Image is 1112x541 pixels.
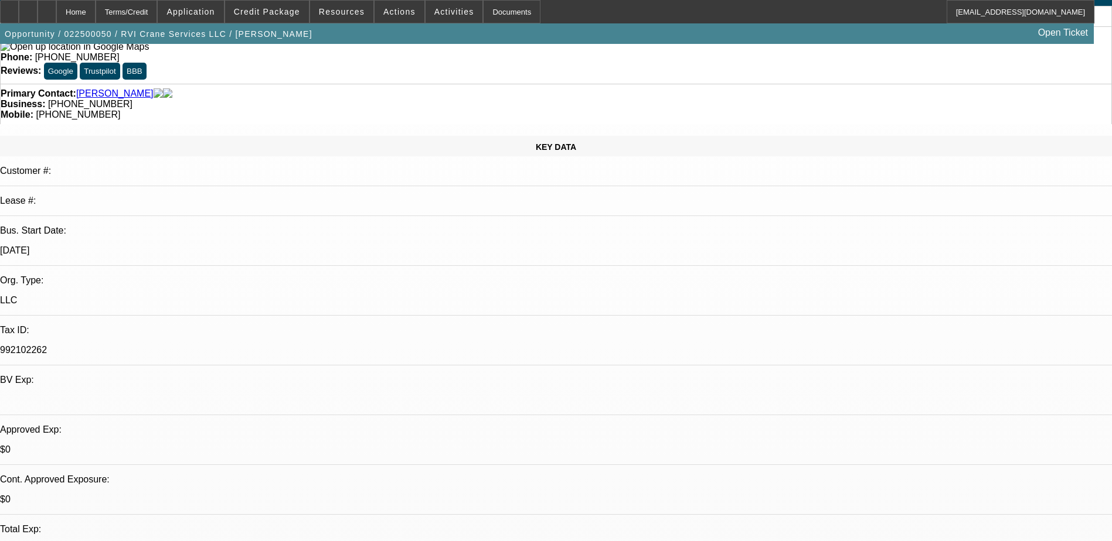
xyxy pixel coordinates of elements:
[434,7,474,16] span: Activities
[36,109,120,119] span: [PHONE_NUMBER]
[234,7,300,16] span: Credit Package
[310,1,373,23] button: Resources
[383,7,416,16] span: Actions
[35,52,120,62] span: [PHONE_NUMBER]
[48,99,132,109] span: [PHONE_NUMBER]
[1,109,33,119] strong: Mobile:
[426,1,483,23] button: Activities
[1,66,41,76] strong: Reviews:
[1,99,45,109] strong: Business:
[225,1,309,23] button: Credit Package
[123,63,147,80] button: BBB
[375,1,424,23] button: Actions
[76,88,154,99] a: [PERSON_NAME]
[5,29,312,39] span: Opportunity / 022500050 / RVI Crane Services LLC / [PERSON_NAME]
[319,7,365,16] span: Resources
[158,1,223,23] button: Application
[166,7,215,16] span: Application
[1,42,149,52] a: View Google Maps
[1033,23,1093,43] a: Open Ticket
[1,52,32,62] strong: Phone:
[154,88,163,99] img: facebook-icon.png
[536,142,576,152] span: KEY DATA
[163,88,172,99] img: linkedin-icon.png
[44,63,77,80] button: Google
[80,63,120,80] button: Trustpilot
[1,88,76,99] strong: Primary Contact:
